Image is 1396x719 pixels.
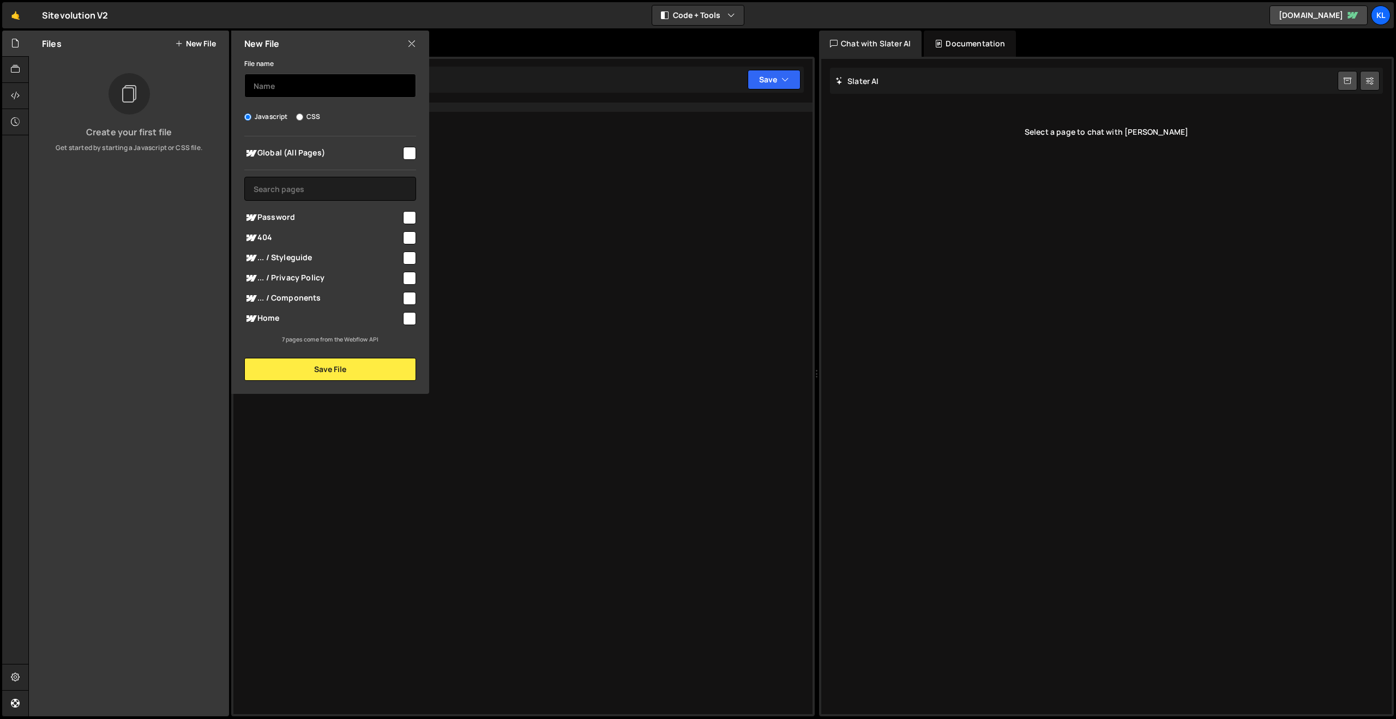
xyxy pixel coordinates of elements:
div: Select a page to chat with [PERSON_NAME] [830,110,1383,154]
a: Kl [1371,5,1391,25]
p: Get started by starting a Javascript or CSS file. [38,143,220,153]
span: Global (All Pages) [244,147,401,160]
span: ... / Styleguide [244,251,401,265]
input: Javascript [244,113,251,121]
label: Javascript [244,111,288,122]
input: Name [244,74,416,98]
span: 404 [244,231,401,244]
span: ... / Privacy Policy [244,272,401,285]
a: [DOMAIN_NAME] [1269,5,1368,25]
h2: Files [42,38,62,50]
input: CSS [296,113,303,121]
input: Search pages [244,177,416,201]
span: Home [244,312,401,325]
span: ... / Components [244,292,401,305]
h2: Slater AI [835,76,879,86]
h2: New File [244,38,279,50]
label: File name [244,58,274,69]
div: Chat with Slater AI [819,31,922,57]
small: 7 pages come from the Webflow API [282,335,378,343]
button: New File [175,39,216,48]
div: Documentation [924,31,1016,57]
a: 🤙 [2,2,29,28]
button: Save [748,70,801,89]
button: Save File [244,358,416,381]
span: Password [244,211,401,224]
label: CSS [296,111,320,122]
button: Code + Tools [652,5,744,25]
div: Sitevolution V2 [42,9,108,22]
h3: Create your first file [38,128,220,136]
